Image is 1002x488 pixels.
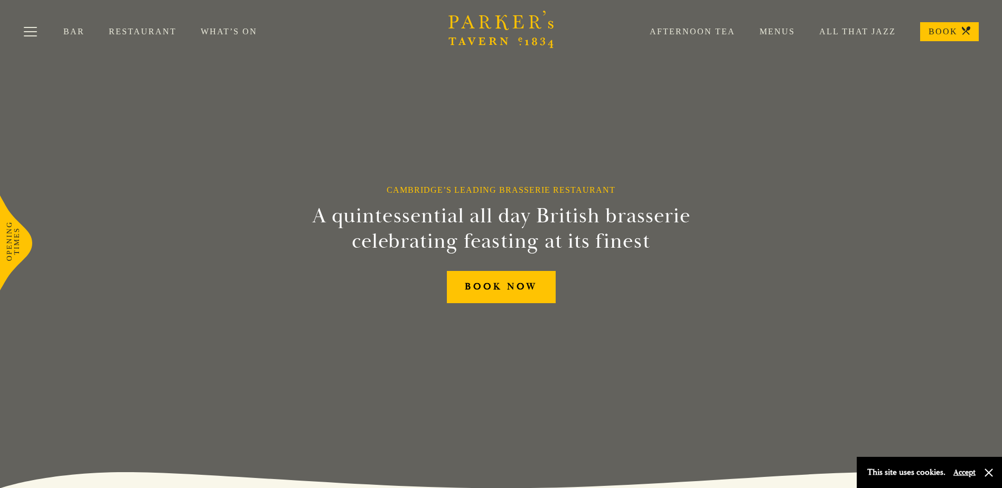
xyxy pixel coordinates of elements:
h2: A quintessential all day British brasserie celebrating feasting at its finest [260,203,742,254]
p: This site uses cookies. [867,465,945,480]
button: Accept [953,467,976,477]
h1: Cambridge’s Leading Brasserie Restaurant [387,185,615,195]
a: BOOK NOW [447,271,556,303]
button: Close and accept [984,467,994,478]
